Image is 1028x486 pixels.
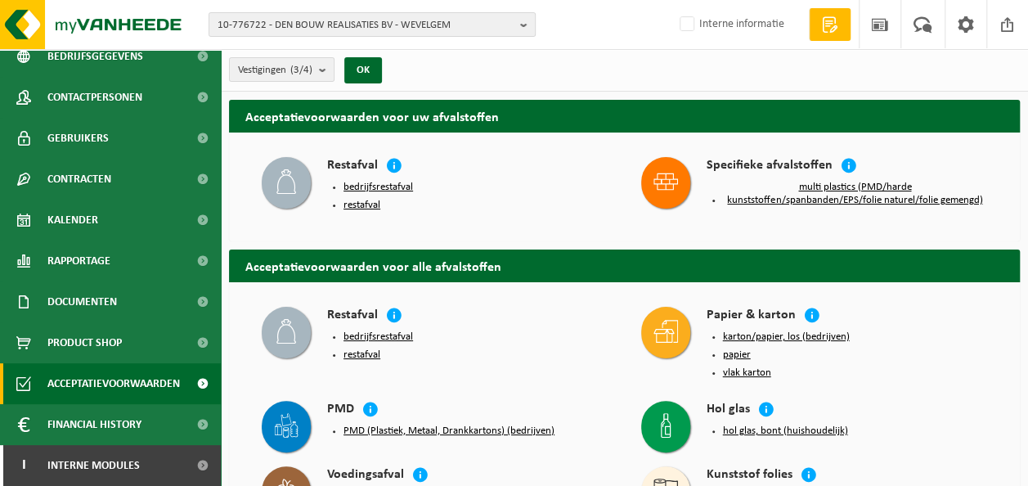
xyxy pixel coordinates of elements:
[47,445,140,486] span: Interne modules
[47,77,142,118] span: Contactpersonen
[209,12,536,37] button: 10-776722 - DEN BOUW REALISATIES BV - WEVELGEM
[707,466,792,485] h4: Kunststof folies
[723,349,751,362] button: papier
[47,241,110,281] span: Rapportage
[327,466,404,485] h4: Voedingsafval
[707,157,833,176] h4: Specifieke afvalstoffen
[47,363,180,404] span: Acceptatievoorwaarden
[327,401,354,420] h4: PMD
[229,57,334,82] button: Vestigingen(3/4)
[290,65,312,75] count: (3/4)
[343,349,380,362] button: restafval
[47,322,122,363] span: Product Shop
[723,331,850,344] button: karton/papier, los (bedrijven)
[343,199,380,212] button: restafval
[723,425,848,438] button: hol glas, bont (huishoudelijk)
[344,57,382,83] button: OK
[707,307,796,326] h4: Papier & karton
[723,181,988,207] button: multi plastics (PMD/harde kunststoffen/spanbanden/EPS/folie naturel/folie gemengd)
[16,445,31,486] span: I
[47,118,109,159] span: Gebruikers
[229,100,1020,132] h2: Acceptatievoorwaarden voor uw afvalstoffen
[47,404,141,445] span: Financial History
[47,159,111,200] span: Contracten
[343,181,413,194] button: bedrijfsrestafval
[327,157,378,176] h4: Restafval
[676,12,784,37] label: Interne informatie
[707,401,750,420] h4: Hol glas
[343,331,413,344] button: bedrijfsrestafval
[218,13,514,38] span: 10-776722 - DEN BOUW REALISATIES BV - WEVELGEM
[47,36,143,77] span: Bedrijfsgegevens
[229,250,1020,281] h2: Acceptatievoorwaarden voor alle afvalstoffen
[47,200,98,241] span: Kalender
[327,307,378,326] h4: Restafval
[723,367,771,380] button: vlak karton
[47,281,117,322] span: Documenten
[343,425,554,438] button: PMD (Plastiek, Metaal, Drankkartons) (bedrijven)
[238,58,312,83] span: Vestigingen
